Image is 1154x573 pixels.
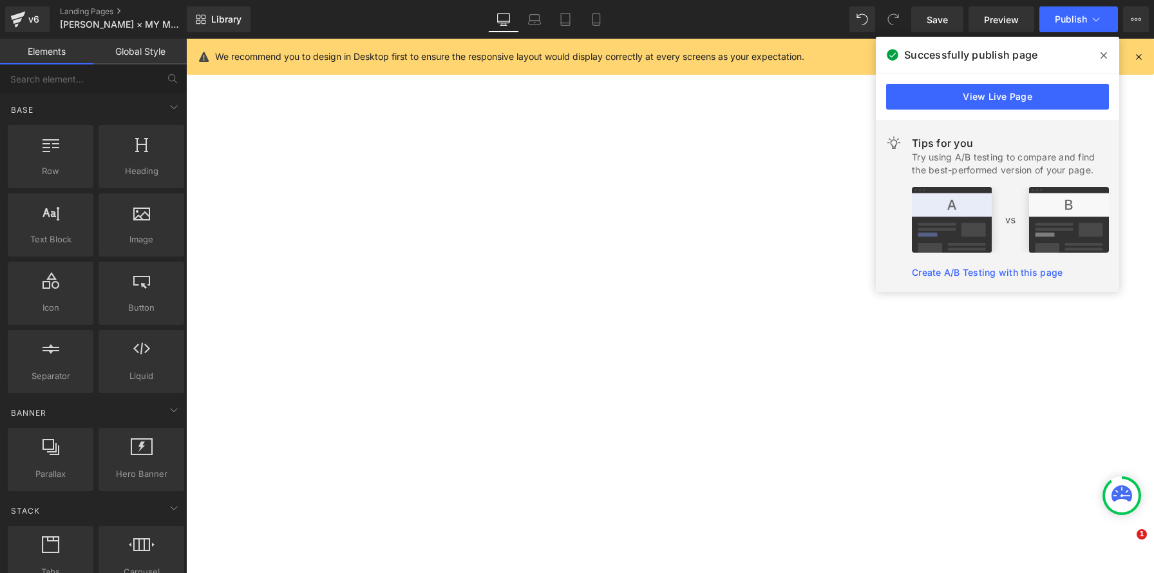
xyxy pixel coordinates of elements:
[1039,6,1118,32] button: Publish
[984,13,1019,26] span: Preview
[12,233,90,246] span: Text Block
[10,104,35,116] span: Base
[211,14,241,25] span: Library
[1110,529,1141,560] iframe: Intercom live chat
[5,6,50,32] a: v6
[1055,14,1087,24] span: Publish
[60,19,184,30] span: [PERSON_NAME] × MY MELODY & [PERSON_NAME]
[912,267,1063,278] a: Create A/B Testing with this page
[10,505,41,517] span: Stack
[519,6,550,32] a: Laptop
[550,6,581,32] a: Tablet
[102,301,180,315] span: Button
[12,164,90,178] span: Row
[12,369,90,383] span: Separator
[912,135,1109,151] div: Tips for you
[1137,529,1147,539] span: 1
[102,233,180,246] span: Image
[886,84,1109,110] a: View Live Page
[880,6,906,32] button: Redo
[102,369,180,383] span: Liquid
[26,11,42,28] div: v6
[12,467,90,481] span: Parallax
[102,164,180,178] span: Heading
[1123,6,1149,32] button: More
[969,6,1034,32] a: Preview
[581,6,612,32] a: Mobile
[912,151,1109,177] div: Try using A/B testing to compare and find the best-performed version of your page.
[102,467,180,481] span: Hero Banner
[60,6,208,17] a: Landing Pages
[93,39,187,64] a: Global Style
[886,135,902,151] img: light.svg
[488,6,519,32] a: Desktop
[904,47,1037,63] span: Successfully publish page
[187,6,251,32] a: New Library
[12,301,90,315] span: Icon
[10,407,48,419] span: Banner
[849,6,875,32] button: Undo
[927,13,948,26] span: Save
[912,187,1109,253] img: tip.png
[215,50,804,64] p: We recommend you to design in Desktop first to ensure the responsive layout would display correct...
